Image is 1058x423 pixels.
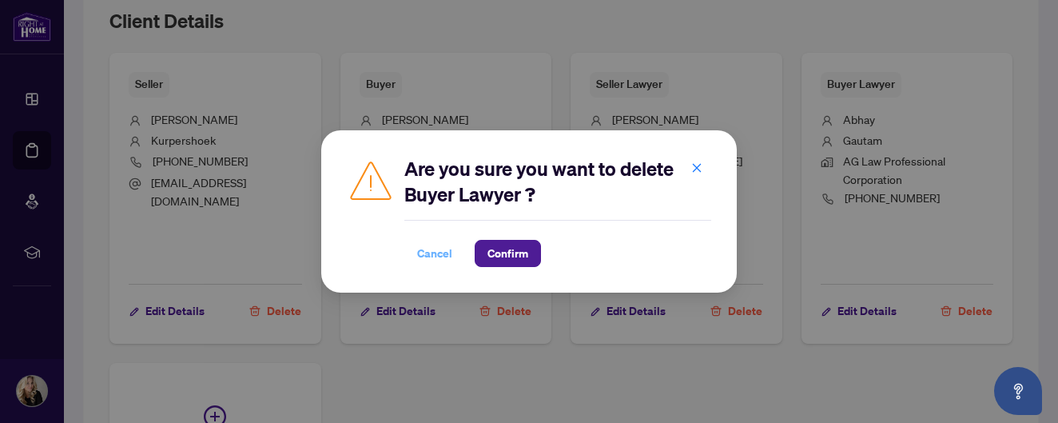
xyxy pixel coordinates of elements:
[347,156,395,204] img: Caution Icon
[404,156,711,207] h2: Are you sure you want to delete Buyer Lawyer ?
[475,240,541,267] button: Confirm
[404,240,465,267] button: Cancel
[487,241,528,266] span: Confirm
[417,241,452,266] span: Cancel
[994,367,1042,415] button: Open asap
[691,162,702,174] span: close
